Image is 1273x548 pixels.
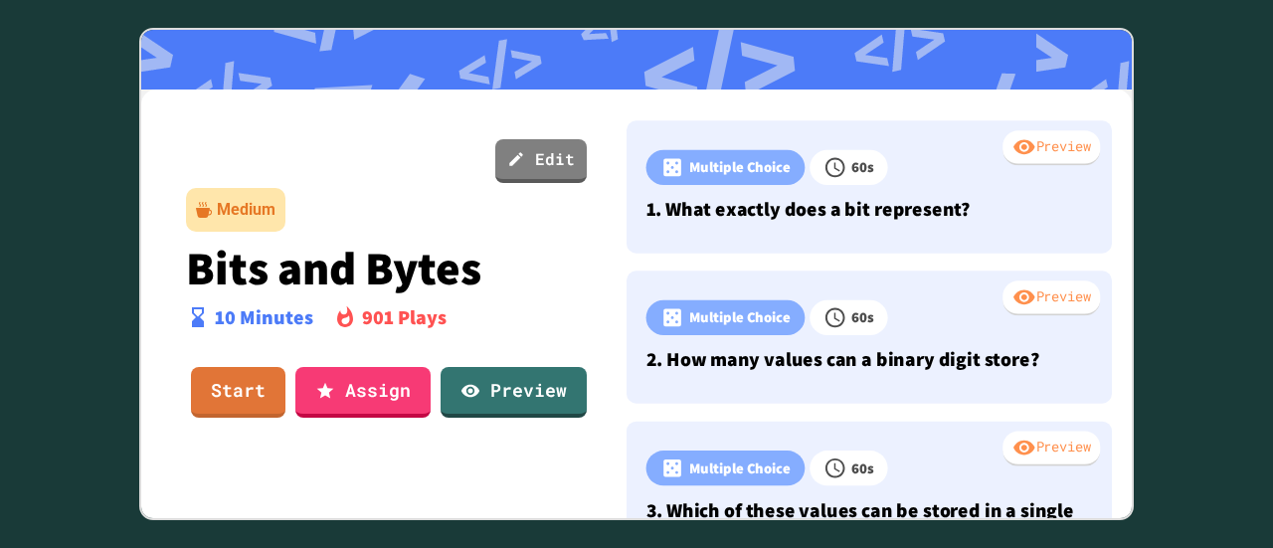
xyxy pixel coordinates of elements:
iframe: chat widget [1189,468,1253,528]
p: Multiple Choice [689,156,791,178]
a: Preview [441,367,587,418]
p: Multiple Choice [689,457,791,478]
a: Edit [495,139,587,183]
p: 10 Minutes [215,302,313,332]
iframe: chat widget [1108,382,1253,466]
a: Start [191,367,285,418]
a: Assign [295,367,431,418]
div: Preview [1002,280,1100,316]
p: 60 s [851,457,874,478]
p: 2. How many values can a binary digit store? [646,344,1093,373]
div: Preview [1002,130,1100,166]
p: 1. What exactly does a bit represent? [646,194,1093,223]
p: 60 s [851,306,874,328]
p: Multiple Choice [689,306,791,328]
p: 901 Plays [362,302,447,332]
p: Bits and Bytes [186,242,588,293]
div: Medium [217,198,275,222]
div: Preview [1002,431,1100,466]
p: 60 s [851,156,874,178]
